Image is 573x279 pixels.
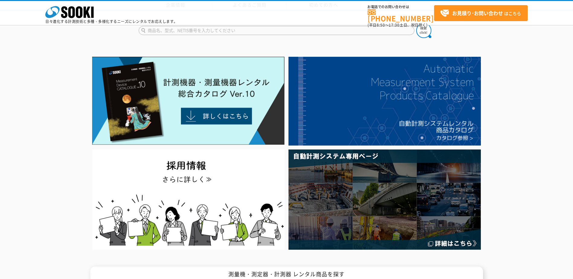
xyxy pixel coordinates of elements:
img: SOOKI recruit [92,149,285,249]
span: 8:50 [377,22,385,28]
span: お電話でのお問い合わせは [368,5,434,9]
img: 自動計測システム専用ページ [288,149,481,249]
img: Catalog Ver10 [92,57,285,145]
p: 日々進化する計測技術と多種・多様化するニーズにレンタルでお応えします。 [45,20,178,23]
img: btn_search.png [416,23,431,38]
span: はこちら [440,9,521,18]
img: 自動計測システムカタログ [288,57,481,146]
a: お見積り･お問い合わせはこちら [434,5,528,21]
a: [PHONE_NUMBER] [368,9,434,22]
span: (平日 ～ 土日、祝日除く) [368,22,427,28]
input: 商品名、型式、NETIS番号を入力してください [139,26,414,35]
span: 17:30 [389,22,400,28]
strong: お見積り･お問い合わせ [452,9,503,17]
